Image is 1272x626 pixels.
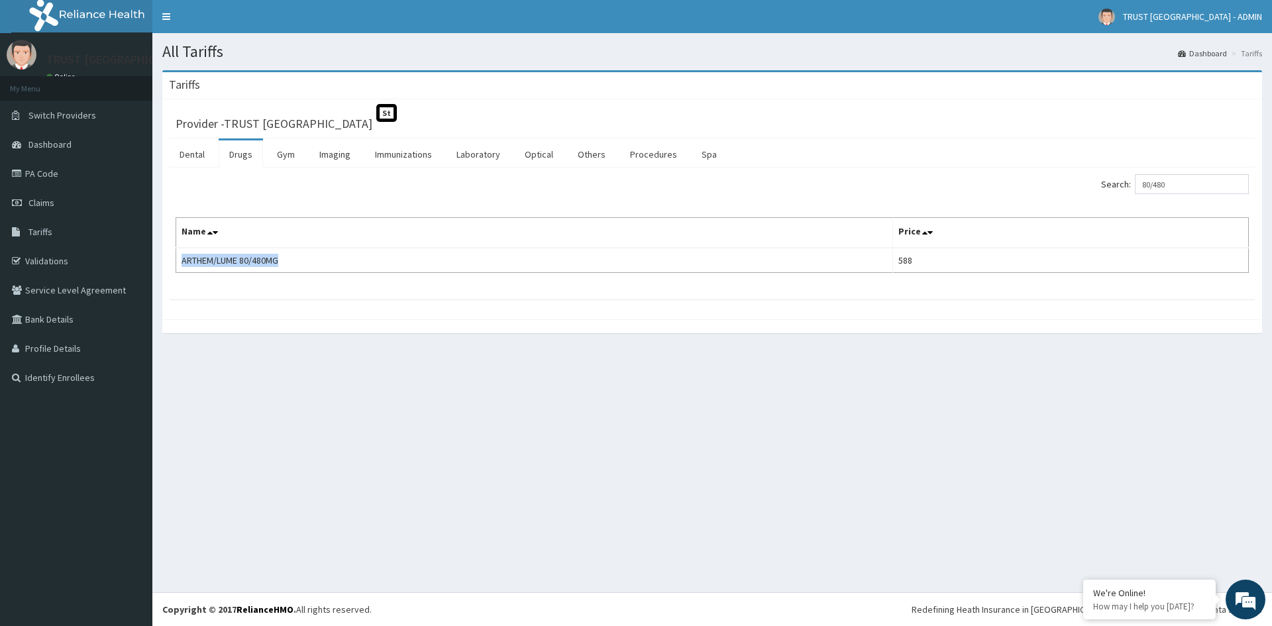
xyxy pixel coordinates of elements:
td: 588 [892,248,1248,273]
span: Claims [28,197,54,209]
textarea: Type your message and hit 'Enter' [7,362,252,408]
a: Immunizations [364,140,443,168]
h1: All Tariffs [162,43,1262,60]
a: Optical [514,140,564,168]
th: Price [892,218,1248,248]
a: Dashboard [1178,48,1227,59]
li: Tariffs [1228,48,1262,59]
h3: Provider - TRUST [GEOGRAPHIC_DATA] [176,118,372,130]
span: St [376,104,397,122]
div: Minimize live chat window [217,7,249,38]
img: User Image [7,40,36,70]
a: Laboratory [446,140,511,168]
span: TRUST [GEOGRAPHIC_DATA] - ADMIN [1123,11,1262,23]
h3: Tariffs [169,79,200,91]
p: How may I help you today? [1093,601,1206,612]
a: Imaging [309,140,361,168]
a: Others [567,140,616,168]
td: ARTHEM/LUME 80/480MG [176,248,893,273]
strong: Copyright © 2017 . [162,603,296,615]
span: Tariffs [28,226,52,238]
div: Redefining Heath Insurance in [GEOGRAPHIC_DATA] using Telemedicine and Data Science! [912,603,1262,616]
div: We're Online! [1093,587,1206,599]
img: User Image [1098,9,1115,25]
input: Search: [1135,174,1249,194]
th: Name [176,218,893,248]
label: Search: [1101,174,1249,194]
div: Chat with us now [69,74,223,91]
a: Gym [266,140,305,168]
a: Spa [691,140,727,168]
a: Dental [169,140,215,168]
span: Dashboard [28,138,72,150]
span: Switch Providers [28,109,96,121]
span: We're online! [77,167,183,301]
p: TRUST [GEOGRAPHIC_DATA] - ADMIN [46,54,236,66]
a: Online [46,72,78,81]
a: Drugs [219,140,263,168]
a: RelianceHMO [237,603,293,615]
footer: All rights reserved. [152,592,1272,626]
img: d_794563401_company_1708531726252_794563401 [25,66,54,99]
a: Procedures [619,140,688,168]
